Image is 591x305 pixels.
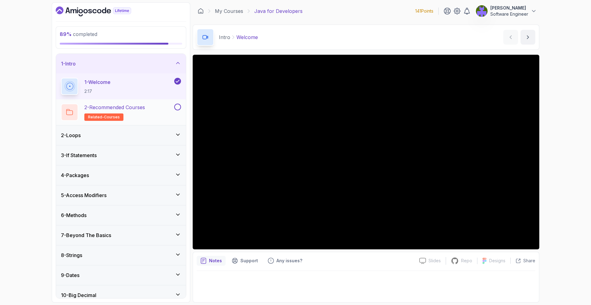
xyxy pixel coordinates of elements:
button: 7-Beyond The Basics [56,225,186,245]
h3: 1 - Intro [61,60,76,67]
button: user profile image[PERSON_NAME]Software Engineer [476,5,537,17]
button: 6-Methods [56,205,186,225]
h3: 8 - Strings [61,252,82,259]
p: [PERSON_NAME] [490,5,528,11]
button: 10-Big Decimal [56,285,186,305]
button: 5-Access Modifiers [56,185,186,205]
p: 141 Points [415,8,433,14]
span: 89 % [60,31,72,37]
p: 2 - Recommended Courses [84,104,145,111]
p: Support [240,258,258,264]
button: 9-Dates [56,265,186,285]
a: Dashboard [198,8,204,14]
p: 2:17 [84,88,111,94]
button: Share [510,258,535,264]
p: Welcome [236,34,258,41]
h3: 4 - Packages [61,172,89,179]
p: Repo [461,258,472,264]
button: 1-Intro [56,54,186,73]
a: Dashboard [56,6,145,16]
p: Intro [219,34,230,41]
h3: 10 - Big Decimal [61,291,96,299]
h3: 7 - Beyond The Basics [61,232,111,239]
h3: 9 - Dates [61,271,79,279]
button: next content [521,30,535,45]
button: Feedback button [264,256,306,266]
h3: 2 - Loops [61,132,81,139]
p: Java for Developers [254,7,303,15]
p: Share [523,258,535,264]
p: 1 - Welcome [84,78,111,86]
button: 8-Strings [56,245,186,265]
p: Software Engineer [490,11,528,17]
h3: 6 - Methods [61,212,86,219]
button: previous content [503,30,518,45]
iframe: 1 - Hi [193,55,539,249]
img: user profile image [476,5,488,17]
span: completed [60,31,97,37]
p: Notes [209,258,222,264]
p: Slides [428,258,441,264]
button: 2-Loops [56,125,186,145]
p: Any issues? [276,258,302,264]
a: My Courses [215,7,243,15]
h3: 3 - If Statements [61,152,97,159]
p: Designs [489,258,505,264]
button: notes button [197,256,226,266]
h3: 5 - Access Modifiers [61,192,107,199]
button: 4-Packages [56,165,186,185]
button: Support button [228,256,262,266]
button: 2-Recommended Coursesrelated-courses [61,104,181,121]
button: 3-If Statements [56,145,186,165]
button: 1-Welcome2:17 [61,78,181,95]
span: related-courses [88,115,120,120]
